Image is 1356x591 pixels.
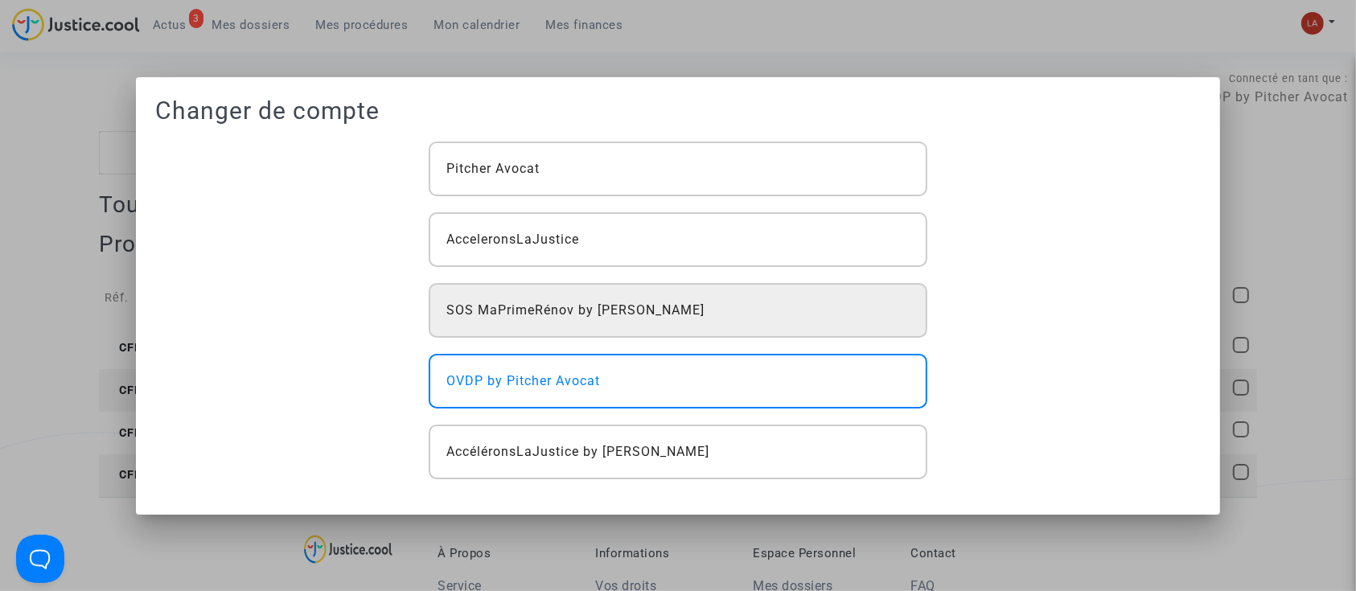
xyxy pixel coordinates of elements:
span: AccéléronsLaJustice by [PERSON_NAME] [446,442,709,462]
span: AcceleronsLaJustice [446,230,579,249]
span: OVDP by Pitcher Avocat [446,371,600,391]
span: Pitcher Avocat [446,159,540,179]
span: SOS MaPrimeRénov by [PERSON_NAME] [446,301,705,320]
iframe: Help Scout Beacon - Open [16,535,64,583]
h1: Changer de compte [155,96,1202,125]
